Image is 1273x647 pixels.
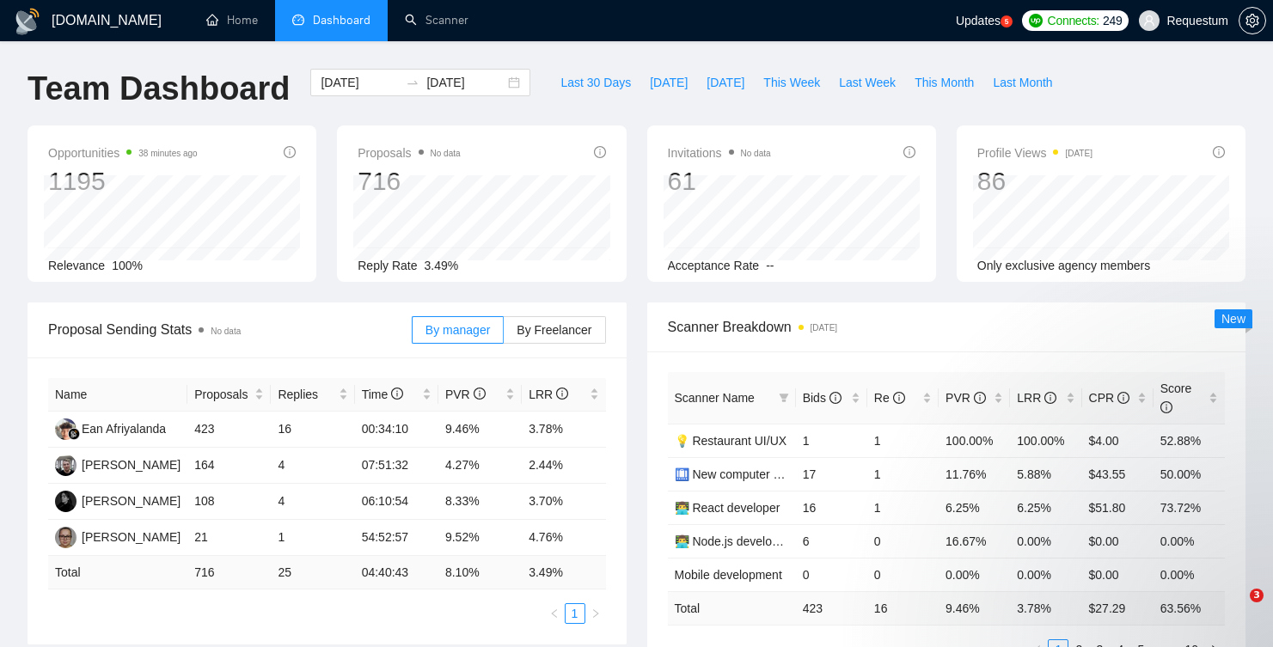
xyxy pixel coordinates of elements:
[438,412,522,448] td: 9.46%
[675,434,787,448] a: 💡 Restaurant UI/UX
[551,69,640,96] button: Last 30 Days
[707,73,744,92] span: [DATE]
[355,448,438,484] td: 07:51:32
[1005,18,1009,26] text: 5
[48,556,187,589] td: Total
[28,69,290,109] h1: Team Dashboard
[1082,424,1154,457] td: $4.00
[956,14,1001,27] span: Updates
[391,388,403,400] span: info-circle
[55,529,181,543] a: IK[PERSON_NAME]
[55,418,77,440] img: EA
[426,73,505,92] input: End date
[1154,591,1225,625] td: 63.56 %
[438,556,522,589] td: 8.10 %
[893,392,905,404] span: info-circle
[1250,589,1264,602] span: 3
[796,424,867,457] td: 1
[55,491,77,512] img: AK
[1010,591,1081,625] td: 3.78 %
[1160,401,1172,413] span: info-circle
[358,143,460,163] span: Proposals
[754,69,829,96] button: This Week
[438,448,522,484] td: 4.27%
[796,591,867,625] td: 423
[796,457,867,491] td: 17
[741,149,771,158] span: No data
[321,73,399,92] input: Start date
[1215,589,1256,630] iframe: Intercom live chat
[650,73,688,92] span: [DATE]
[187,412,271,448] td: 423
[1103,11,1122,30] span: 249
[48,143,198,163] span: Opportunities
[566,604,584,623] a: 1
[355,520,438,556] td: 54:52:57
[358,165,460,198] div: 716
[867,491,939,524] td: 1
[271,412,354,448] td: 16
[474,388,486,400] span: info-circle
[565,603,585,624] li: 1
[82,455,181,474] div: [PERSON_NAME]
[675,391,755,405] span: Scanner Name
[194,385,251,404] span: Proposals
[271,520,354,556] td: 1
[915,73,974,92] span: This Month
[1065,149,1092,158] time: [DATE]
[977,165,1092,198] div: 86
[522,448,605,484] td: 2.44%
[839,73,896,92] span: Last Week
[867,591,939,625] td: 16
[82,491,181,510] div: [PERSON_NAME]
[522,556,605,589] td: 3.49 %
[983,69,1062,96] button: Last Month
[556,388,568,400] span: info-circle
[668,316,1226,338] span: Scanner Breakdown
[55,455,77,476] img: VL
[358,259,417,272] span: Reply Rate
[697,69,754,96] button: [DATE]
[271,484,354,520] td: 4
[668,259,760,272] span: Acceptance Rate
[112,259,143,272] span: 100%
[867,524,939,558] td: 0
[271,556,354,589] td: 25
[206,13,258,27] a: homeHome
[292,14,304,26] span: dashboard
[48,378,187,412] th: Name
[560,73,631,92] span: Last 30 Days
[187,556,271,589] td: 716
[82,528,181,546] div: [PERSON_NAME]
[1160,381,1192,414] span: Score
[675,501,780,515] a: 👨‍💻 React developer
[187,520,271,556] td: 21
[14,8,41,35] img: logo
[544,603,565,624] li: Previous Page
[591,608,601,619] span: right
[1089,391,1129,405] span: CPR
[640,69,697,96] button: [DATE]
[271,448,354,484] td: 4
[779,393,789,403] span: filter
[48,259,105,272] span: Relevance
[431,149,461,158] span: No data
[1044,392,1056,404] span: info-circle
[362,388,403,401] span: Time
[55,527,77,548] img: IK
[549,608,560,619] span: left
[594,146,606,158] span: info-circle
[1017,391,1056,405] span: LRR
[522,484,605,520] td: 3.70%
[668,591,796,625] td: Total
[55,457,181,471] a: VL[PERSON_NAME]
[675,568,782,582] a: Mobile development
[675,467,805,481] a: 🛄 New computer vision
[867,457,939,491] td: 1
[867,558,939,591] td: 0
[675,534,790,548] a: 👨‍💻 Node.js developer
[1010,457,1081,491] td: 5.88%
[1239,14,1265,27] span: setting
[1143,15,1155,27] span: user
[425,323,490,337] span: By manager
